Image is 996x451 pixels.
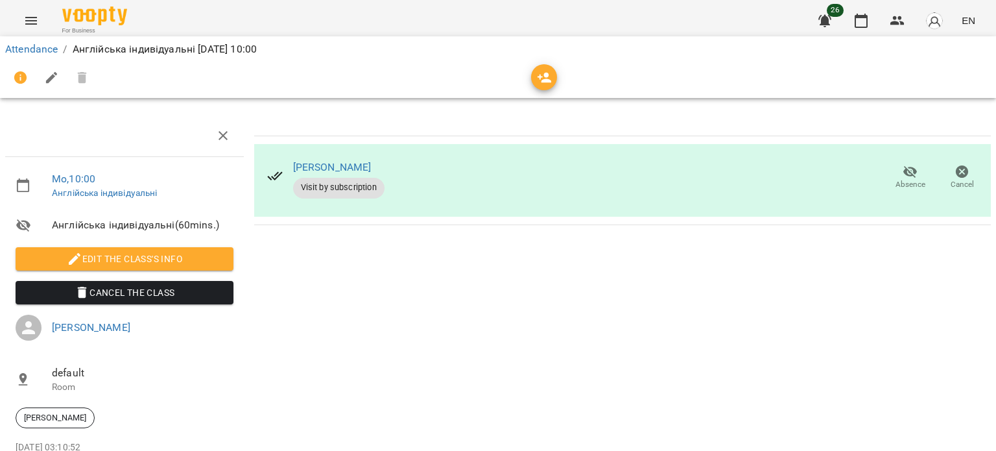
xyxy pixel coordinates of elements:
span: Visit by subscription [293,182,385,193]
span: Absence [895,179,925,190]
p: Room [52,381,233,394]
span: 26 [827,4,844,17]
span: Cancel [951,179,974,190]
span: default [52,365,233,381]
div: [PERSON_NAME] [16,408,95,428]
span: EN [962,14,975,27]
button: Cancel [936,160,988,196]
a: [PERSON_NAME] [52,321,130,334]
span: Edit the class's Info [26,251,223,267]
button: Cancel the class [16,281,233,304]
li: / [63,42,67,57]
a: Mo , 10:00 [52,173,95,185]
img: Voopty Logo [62,6,127,25]
button: EN [956,8,980,32]
span: [PERSON_NAME] [16,412,94,424]
nav: breadcrumb [5,42,991,57]
a: [PERSON_NAME] [293,161,372,173]
span: For Business [62,27,127,35]
a: Attendance [5,43,58,55]
button: Absence [884,160,936,196]
a: Англійська індивідуальні [52,188,158,198]
img: avatar_s.png [925,12,943,30]
span: Cancel the class [26,285,223,300]
button: Menu [16,5,47,36]
button: Edit the class's Info [16,247,233,271]
span: Англійська індивідуальні ( 60 mins. ) [52,217,233,233]
p: Англійська індивідуальні [DATE] 10:00 [73,42,257,57]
